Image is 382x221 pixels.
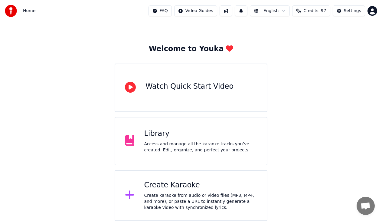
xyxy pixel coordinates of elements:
[344,8,361,14] div: Settings
[321,8,326,14] span: 97
[292,5,330,16] button: Credits97
[144,193,257,211] div: Create karaoke from audio or video files (MP3, MP4, and more), or paste a URL to instantly genera...
[303,8,318,14] span: Credits
[144,141,257,153] div: Access and manage all the karaoke tracks you’ve created. Edit, organize, and perfect your projects.
[174,5,217,16] button: Video Guides
[145,82,233,91] div: Watch Quick Start Video
[333,5,365,16] button: Settings
[23,8,35,14] span: Home
[149,44,233,54] div: Welcome to Youka
[5,5,17,17] img: youka
[149,5,172,16] button: FAQ
[357,197,375,215] a: Open chat
[144,129,257,139] div: Library
[23,8,35,14] nav: breadcrumb
[144,180,257,190] div: Create Karaoke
